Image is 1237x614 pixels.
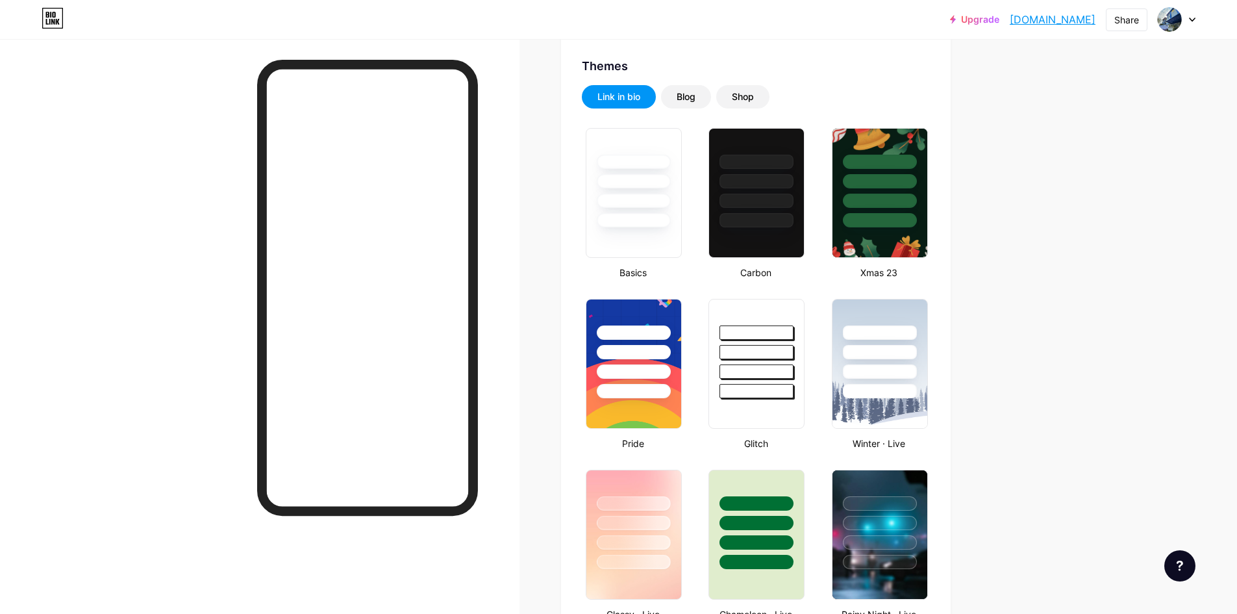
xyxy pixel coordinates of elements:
img: ftsupnvjt [1157,7,1182,32]
div: Pride [582,437,684,450]
a: [DOMAIN_NAME] [1010,12,1095,27]
a: Upgrade [950,14,999,25]
div: Winter · Live [828,437,930,450]
div: Blog [677,90,695,103]
div: Glitch [705,437,806,450]
div: Link in bio [597,90,640,103]
div: Share [1114,13,1139,27]
div: Shop [732,90,754,103]
div: Themes [582,57,930,75]
div: Carbon [705,266,806,279]
div: Xmas 23 [828,266,930,279]
div: Basics [582,266,684,279]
